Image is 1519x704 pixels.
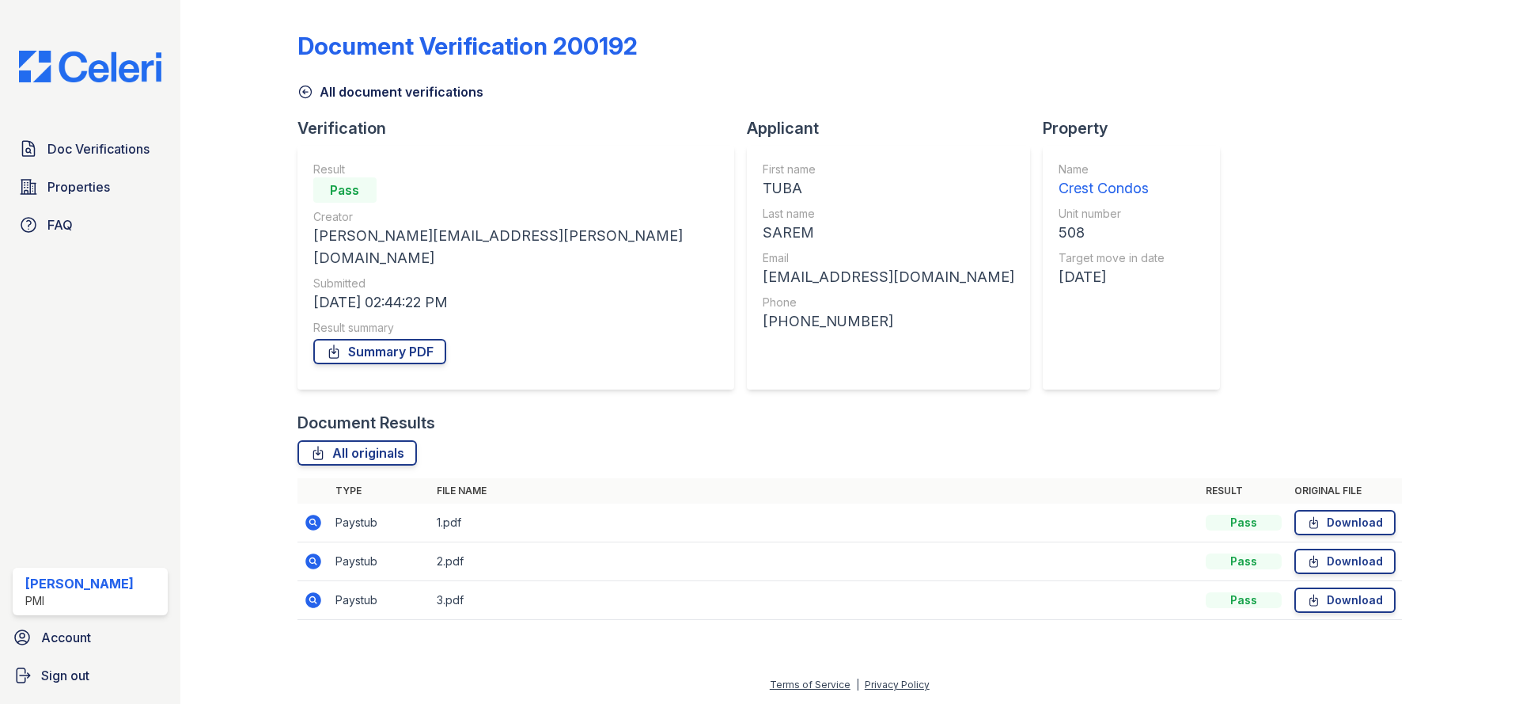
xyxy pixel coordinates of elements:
[329,478,430,504] th: Type
[25,593,134,609] div: PMI
[297,440,417,466] a: All originals
[856,679,859,691] div: |
[1288,478,1402,504] th: Original file
[13,171,168,203] a: Properties
[1206,515,1282,531] div: Pass
[313,276,718,291] div: Submitted
[1059,250,1165,266] div: Target move in date
[763,177,1014,200] div: TUBA
[6,622,174,653] a: Account
[1199,478,1288,504] th: Result
[1206,592,1282,608] div: Pass
[763,266,1014,288] div: [EMAIL_ADDRESS][DOMAIN_NAME]
[770,679,850,691] a: Terms of Service
[430,581,1199,620] td: 3.pdf
[1059,162,1165,177] div: Name
[313,225,718,269] div: [PERSON_NAME][EMAIL_ADDRESS][PERSON_NAME][DOMAIN_NAME]
[47,139,150,158] span: Doc Verifications
[1206,554,1282,569] div: Pass
[313,291,718,314] div: [DATE] 02:44:22 PM
[1059,177,1165,200] div: Crest Condos
[313,339,446,364] a: Summary PDF
[313,177,377,203] div: Pass
[6,51,174,82] img: CE_Logo_Blue-a8612792a0a2168367f1c8372b55b34899dd931a85d93a1a3d3e32e68fde9ad4.png
[13,133,168,165] a: Doc Verifications
[763,222,1014,244] div: SAREM
[430,542,1199,581] td: 2.pdf
[313,320,718,336] div: Result summary
[1059,206,1165,222] div: Unit number
[1294,510,1396,535] a: Download
[1059,222,1165,244] div: 508
[430,504,1199,542] td: 1.pdf
[1059,162,1165,200] a: Name Crest Condos
[297,32,638,60] div: Document Verification 200192
[763,310,1014,333] div: [PHONE_NUMBER]
[41,666,89,685] span: Sign out
[329,581,430,620] td: Paystub
[747,117,1043,139] div: Applicant
[6,660,174,691] a: Sign out
[865,679,930,691] a: Privacy Policy
[763,162,1014,177] div: First name
[313,162,718,177] div: Result
[313,209,718,225] div: Creator
[297,412,435,434] div: Document Results
[1453,641,1503,688] iframe: chat widget
[13,209,168,241] a: FAQ
[1059,266,1165,288] div: [DATE]
[47,177,110,196] span: Properties
[329,504,430,542] td: Paystub
[25,574,134,593] div: [PERSON_NAME]
[1294,588,1396,613] a: Download
[430,478,1199,504] th: File name
[47,215,73,234] span: FAQ
[763,206,1014,222] div: Last name
[329,542,430,581] td: Paystub
[763,295,1014,310] div: Phone
[41,628,91,647] span: Account
[297,82,483,101] a: All document verifications
[1043,117,1233,139] div: Property
[297,117,747,139] div: Verification
[1294,549,1396,574] a: Download
[763,250,1014,266] div: Email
